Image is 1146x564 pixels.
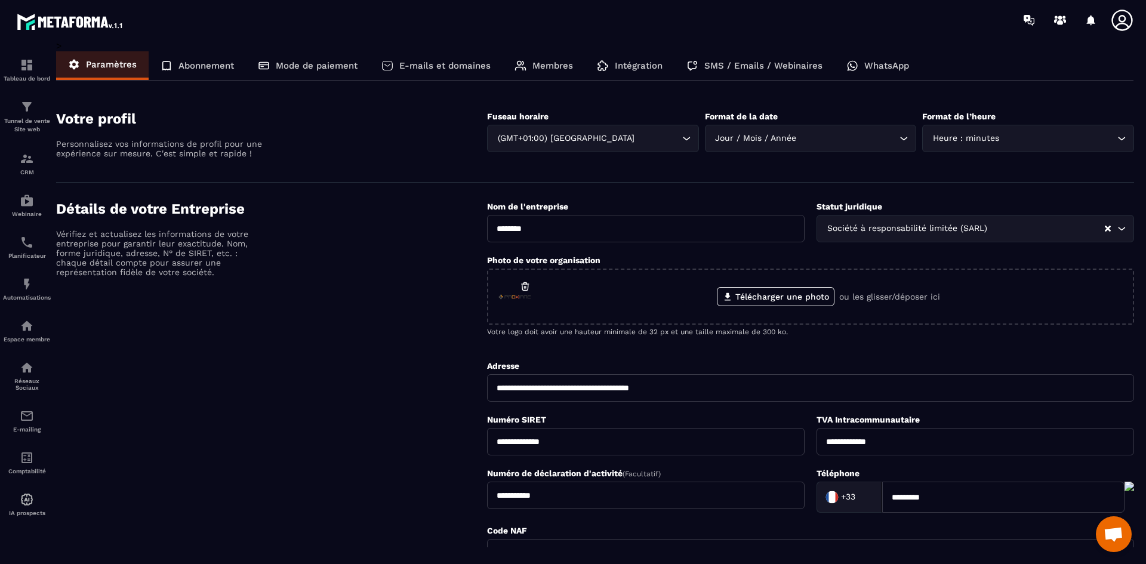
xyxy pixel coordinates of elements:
input: Search for option [990,222,1104,235]
label: Téléphone [817,469,860,478]
p: Mode de paiement [276,60,358,71]
p: Membres [532,60,573,71]
p: Votre logo doit avoir une hauteur minimale de 32 px et une taille maximale de 300 ko. [487,328,1134,336]
img: actions-icon.png [1125,482,1134,491]
input: Search for option [1002,132,1114,145]
label: Adresse [487,361,519,371]
p: Tunnel de vente Site web [3,117,51,134]
a: formationformationCRM [3,143,51,184]
img: logo [17,11,124,32]
div: Ouvrir le chat [1096,516,1132,552]
img: social-network [20,360,34,375]
img: Country Flag [820,485,844,509]
label: Statut juridique [817,202,882,211]
a: social-networksocial-networkRéseaux Sociaux [3,352,51,400]
p: Personnalisez vos informations de profil pour une expérience sur mesure. C'est simple et rapide ! [56,139,265,158]
span: (GMT+01:00) [GEOGRAPHIC_DATA] [495,132,637,145]
p: Automatisations [3,294,51,301]
img: formation [20,100,34,114]
input: Search for option [858,488,870,506]
img: accountant [20,451,34,465]
p: Webinaire [3,211,51,217]
p: Planificateur [3,252,51,259]
p: Comptabilité [3,468,51,474]
img: automations [20,193,34,208]
label: Format de la date [705,112,778,121]
img: automations [20,277,34,291]
h4: Votre profil [56,110,487,127]
p: IA prospects [3,510,51,516]
p: Vérifiez et actualisez les informations de votre entreprise pour garantir leur exactitude. Nom, f... [56,229,265,277]
span: Société à responsabilité limitée (SARL) [824,222,990,235]
p: E-mails et domaines [399,60,491,71]
label: Fuseau horaire [487,112,549,121]
a: emailemailE-mailing [3,400,51,442]
img: formation [20,58,34,72]
button: Clear Selected [1105,224,1111,233]
p: E-mailing [3,426,51,433]
p: Espace membre [3,336,51,343]
img: formation [20,152,34,166]
a: automationsautomationsWebinaire [3,184,51,226]
img: scheduler [20,235,34,249]
span: Heure : minutes [930,132,1002,145]
p: Abonnement [178,60,234,71]
a: accountantaccountantComptabilité [3,442,51,483]
a: automationsautomationsAutomatisations [3,268,51,310]
p: Réseaux Sociaux [3,378,51,391]
label: TVA Intracommunautaire [817,415,920,424]
img: email [20,409,34,423]
div: Search for option [817,482,882,513]
div: Search for option [705,125,917,152]
a: formationformationTunnel de vente Site web [3,91,51,143]
a: schedulerschedulerPlanificateur [3,226,51,268]
p: CRM [3,169,51,175]
label: Photo de votre organisation [487,255,600,265]
label: Nom de l'entreprise [487,202,568,211]
span: +33 [841,491,855,503]
p: ou les glisser/déposer ici [839,292,940,301]
img: automations [20,492,34,507]
input: Search for option [799,132,897,145]
a: formationformationTableau de bord [3,49,51,91]
label: Télécharger une photo [717,287,834,306]
span: (Facultatif) [623,470,661,478]
p: Paramètres [86,59,137,70]
div: Search for option [487,125,699,152]
p: Tableau de bord [3,75,51,82]
label: Numéro SIRET [487,415,546,424]
p: Intégration [615,60,663,71]
label: Format de l’heure [922,112,996,121]
label: Numéro de déclaration d'activité [487,469,661,478]
input: Search for option [637,132,679,145]
h4: Détails de votre Entreprise [56,201,487,217]
p: WhatsApp [864,60,909,71]
div: Search for option [817,215,1134,242]
a: automationsautomationsEspace membre [3,310,51,352]
img: automations [20,319,34,333]
p: SMS / Emails / Webinaires [704,60,822,71]
div: Search for option [922,125,1134,152]
label: Code NAF [487,526,527,535]
span: Jour / Mois / Année [713,132,799,145]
